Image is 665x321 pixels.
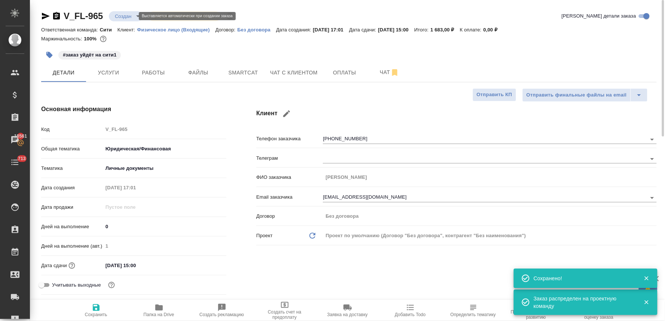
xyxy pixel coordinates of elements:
button: Отправить КП [473,88,516,101]
button: Скопировать ссылку [52,12,61,21]
input: Пустое поле [323,172,657,183]
p: Дата продажи [41,204,103,211]
span: Работы [135,68,171,77]
span: 18561 [10,132,31,140]
h4: Основная информация [41,105,226,114]
span: Чат с клиентом [270,68,318,77]
p: Итого: [414,27,430,33]
span: Добавить Todo [395,312,425,317]
span: [PERSON_NAME] детали заказа [562,12,636,20]
span: Smartcat [225,68,261,77]
p: Договор [256,213,323,220]
p: 0,00 ₽ [484,27,503,33]
p: Общая тематика [41,145,103,153]
button: Закрыть [639,275,654,282]
span: 713 [13,155,30,162]
a: 18561 [2,131,28,149]
span: заказ уйдёт на сити1 [58,51,122,58]
div: Заказ распределен на проектную команду [534,295,632,310]
p: Телеграм [256,155,323,162]
input: Пустое поле [103,182,168,193]
button: Доп статусы указывают на важность/срочность заказа [225,11,235,21]
p: Без договора [237,27,276,33]
input: Пустое поле [103,241,226,251]
button: Создан [113,13,134,19]
span: Учитывать выходные [52,281,101,289]
span: Сохранить [85,312,107,317]
input: Пустое поле [103,124,226,135]
p: Договор: [216,27,238,33]
a: V_FL-965 [64,11,103,21]
span: Создать счет на предоплату [258,309,312,320]
span: Определить тематику [451,312,496,317]
input: ✎ Введи что-нибудь [103,260,168,271]
p: Дата создания: [276,27,313,33]
button: Open [647,193,658,203]
p: Тематика [41,165,103,172]
button: Добавить Todo [379,300,442,321]
button: Open [647,134,658,145]
h4: Клиент [256,105,657,123]
p: Телефон заказчика [256,135,323,143]
div: Личные документы [103,162,226,175]
button: Папка на Drive [128,300,190,321]
p: Email заказчика [256,193,323,201]
button: Open [647,154,658,164]
p: Физическое лицо (Входящие) [137,27,216,33]
p: Дата сдачи: [349,27,378,33]
span: Папка на Drive [144,312,174,317]
p: ФИО заказчика [256,174,323,181]
a: Без договора [237,26,276,33]
span: Отправить финальные файлы на email [527,91,627,100]
p: Сити [100,27,118,33]
p: 1 683,00 ₽ [431,27,460,33]
button: Сохранить [65,300,128,321]
p: Дней на выполнение (авт.) [41,242,103,250]
span: Услуги [91,68,126,77]
svg: Отписаться [390,68,399,77]
button: Добавить тэг [41,47,58,63]
button: Призвать менеджера по развитию [505,300,568,321]
p: Ответственная команда: [41,27,100,33]
span: Оплаты [327,68,363,77]
span: Призвать менеджера по развитию [509,309,563,320]
span: Детали [46,68,82,77]
button: Закрыть [639,299,654,306]
p: #заказ уйдёт на сити1 [63,51,116,59]
p: Проект [256,232,273,239]
div: Проект по умолчанию (Договор "Без договора", контрагент "Без наименования") [323,229,657,242]
div: Юридическая/Финансовая [103,143,226,155]
button: Заявка на доставку [316,300,379,321]
span: Отправить КП [477,91,512,99]
p: Маржинальность: [41,36,84,42]
a: Физическое лицо (Входящие) [137,26,216,33]
p: 100% [84,36,98,42]
span: Заявка на доставку [327,312,367,317]
button: Создать рекламацию [190,300,253,321]
p: Код [41,126,103,133]
div: Создан [109,11,143,21]
button: Выбери, если сб и вс нужно считать рабочими днями для выполнения заказа. [107,280,116,290]
p: [DATE] 17:01 [313,27,349,33]
button: Скопировать ссылку для ЯМессенджера [41,12,50,21]
button: 0.00 RUB; [98,34,108,44]
span: Создать рекламацию [199,312,244,317]
p: [DATE] 15:00 [378,27,414,33]
p: Клиент: [118,27,137,33]
div: Создан [149,11,220,21]
p: Дней на выполнение [41,223,103,230]
span: Файлы [180,68,216,77]
button: [DEMOGRAPHIC_DATA] [152,13,211,19]
button: Определить тематику [442,300,505,321]
p: Дата создания [41,184,103,192]
p: Дата сдачи [41,262,67,269]
input: ✎ Введи что-нибудь [103,221,226,232]
p: К оплате: [460,27,484,33]
div: split button [522,88,648,102]
button: Создать счет на предоплату [253,300,316,321]
input: Пустое поле [103,202,168,213]
input: Пустое поле [323,211,657,221]
button: Если добавить услуги и заполнить их объемом, то дата рассчитается автоматически [67,261,77,270]
div: Сохранено! [534,275,632,282]
a: 713 [2,153,28,172]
